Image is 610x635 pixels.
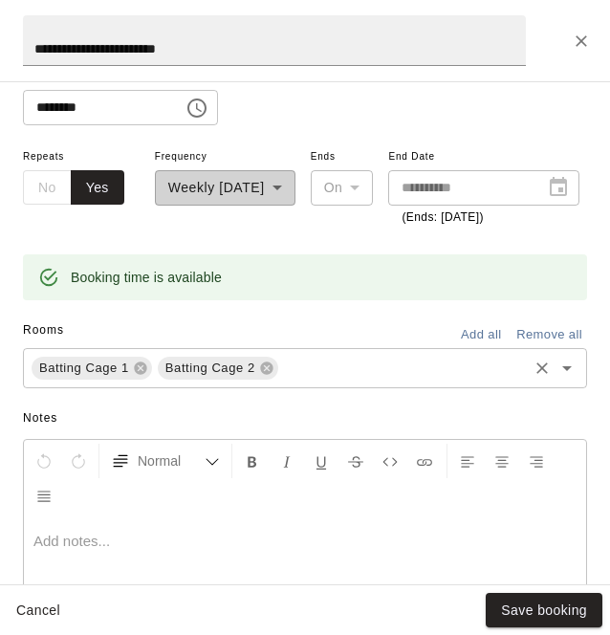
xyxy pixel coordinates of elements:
div: On [311,170,374,206]
button: Add all [450,320,512,350]
button: Undo [28,444,60,478]
button: Format Italics [271,444,303,478]
button: Save booking [486,593,602,628]
span: Notes [23,404,587,434]
button: Insert Code [374,444,406,478]
button: Choose time, selected time is 4:00 PM [178,89,216,127]
button: Redo [62,444,95,478]
span: Rooms [23,323,64,337]
button: Format Strikethrough [339,444,372,478]
p: (Ends: [DATE]) [402,208,566,228]
button: Yes [71,170,124,206]
button: Format Underline [305,444,338,478]
button: Left Align [451,444,484,478]
div: Batting Cage 1 [32,357,152,380]
div: Booking time is available [71,260,222,295]
button: Remove all [512,320,587,350]
span: End Date [388,144,579,170]
button: Right Align [520,444,553,478]
button: Close [564,24,599,58]
button: Formatting Options [103,444,228,478]
div: Batting Cage 2 [158,357,278,380]
button: Open [554,355,580,382]
span: Batting Cage 2 [158,359,263,378]
span: Repeats [23,144,140,170]
button: Format Bold [236,444,269,478]
span: Frequency [155,144,295,170]
button: Cancel [8,593,69,628]
span: Normal [138,451,205,471]
button: Justify Align [28,478,60,513]
button: Center Align [486,444,518,478]
button: Clear [529,355,556,382]
div: outlined button group [23,170,124,206]
span: Batting Cage 1 [32,359,137,378]
button: Insert Link [408,444,441,478]
span: Ends [311,144,374,170]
